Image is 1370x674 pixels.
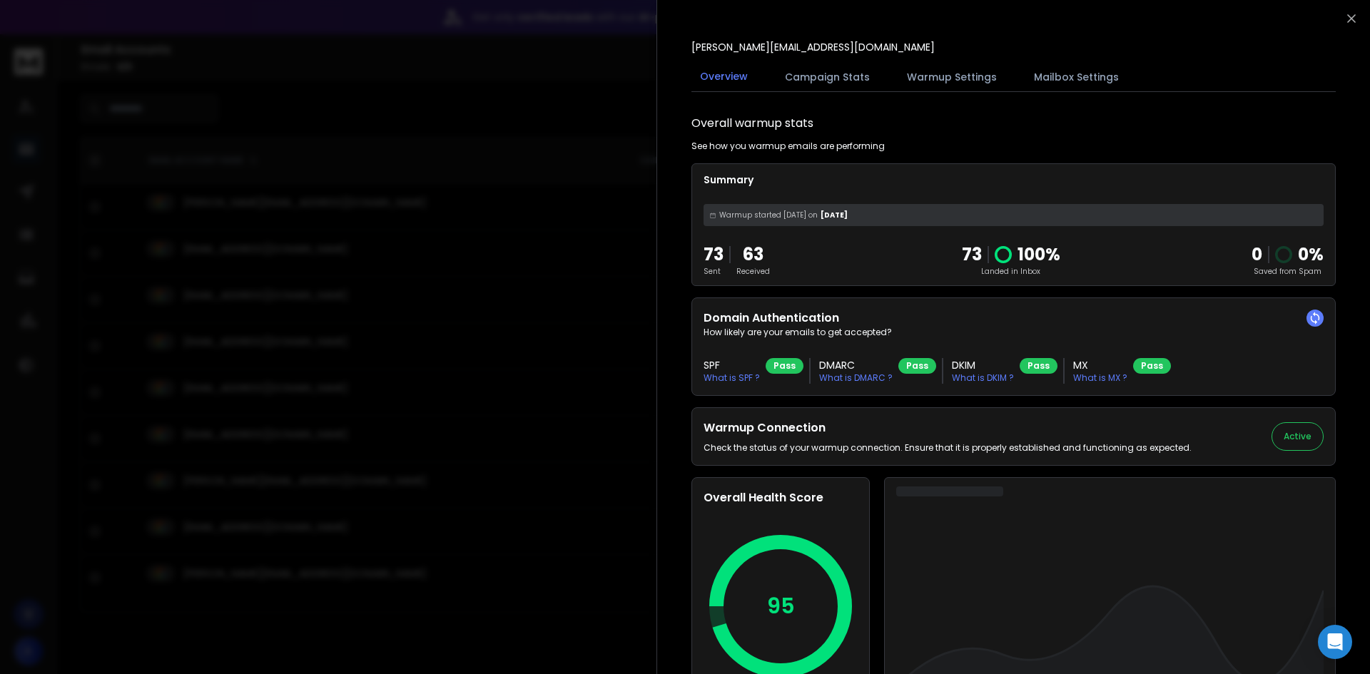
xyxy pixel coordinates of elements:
[704,310,1324,327] h2: Domain Authentication
[819,372,893,384] p: What is DMARC ?
[962,243,982,266] p: 73
[704,327,1324,338] p: How likely are your emails to get accepted?
[776,61,878,93] button: Campaign Stats
[691,61,756,93] button: Overview
[1020,358,1057,374] div: Pass
[704,489,858,506] h2: Overall Health Score
[1252,266,1324,277] p: Saved from Spam
[704,204,1324,226] div: [DATE]
[719,210,818,220] span: Warmup started [DATE] on
[1272,422,1324,451] button: Active
[736,266,770,277] p: Received
[691,115,813,132] h1: Overall warmup stats
[1018,243,1060,266] p: 100 %
[898,61,1005,93] button: Warmup Settings
[1298,243,1324,266] p: 0 %
[704,358,760,372] h3: SPF
[952,358,1014,372] h3: DKIM
[1073,372,1127,384] p: What is MX ?
[898,358,936,374] div: Pass
[962,266,1060,277] p: Landed in Inbox
[766,358,803,374] div: Pass
[1073,358,1127,372] h3: MX
[1133,358,1171,374] div: Pass
[704,419,1192,436] h2: Warmup Connection
[1025,61,1127,93] button: Mailbox Settings
[704,243,724,266] p: 73
[704,266,724,277] p: Sent
[767,593,795,619] p: 95
[691,40,935,54] p: [PERSON_NAME][EMAIL_ADDRESS][DOMAIN_NAME]
[704,173,1324,187] p: Summary
[952,372,1014,384] p: What is DKIM ?
[819,358,893,372] h3: DMARC
[704,442,1192,454] p: Check the status of your warmup connection. Ensure that it is properly established and functionin...
[1318,625,1352,659] div: Open Intercom Messenger
[704,372,760,384] p: What is SPF ?
[736,243,770,266] p: 63
[691,141,885,152] p: See how you warmup emails are performing
[1252,242,1262,266] strong: 0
